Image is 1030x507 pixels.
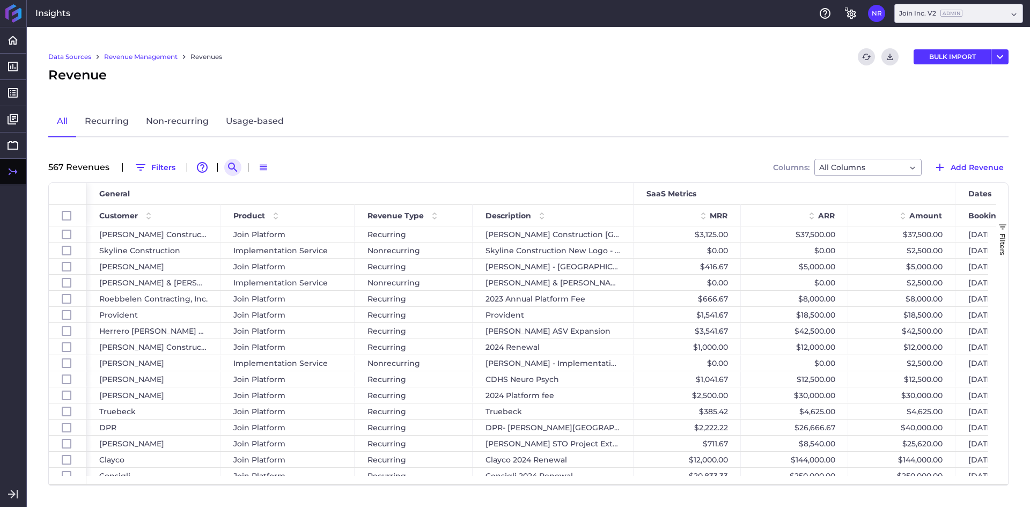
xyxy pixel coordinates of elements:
div: Press SPACE to select this row. [49,452,86,468]
div: Recurring [355,226,473,242]
div: Press SPACE to select this row. [49,387,86,403]
div: $2,222.22 [634,420,741,435]
div: $0.00 [634,275,741,290]
a: Non-recurring [137,106,217,137]
div: $3,125.00 [634,226,741,242]
div: [PERSON_NAME] - Implementation [473,355,634,371]
div: CDHS Neuro Psych [473,371,634,387]
div: [PERSON_NAME] ASV Expansion [473,323,634,339]
span: Filters [998,233,1007,255]
div: $2,500.00 [848,355,955,371]
span: Roebbelen Contracting, Inc. [99,291,208,306]
span: Skyline Construction [99,243,180,258]
span: Add Revenue [951,161,1004,173]
div: Recurring [355,323,473,339]
div: Consigli 2024 Renewal [473,468,634,483]
div: Join Inc. V2 [899,9,962,18]
button: BULK IMPORT [914,49,991,64]
div: $26,666.67 [741,420,848,435]
span: SaaS Metrics [646,189,696,199]
span: Truebeck [99,404,136,419]
div: $12,500.00 [848,371,955,387]
div: $0.00 [634,243,741,258]
span: Join Platform [233,259,285,274]
div: Dropdown select [814,159,922,176]
span: Join Platform [233,307,285,322]
div: Recurring [355,387,473,403]
div: $4,625.00 [741,403,848,419]
span: Join Platform [233,227,285,242]
div: Dropdown select [894,4,1023,23]
span: Implementation Service [233,356,328,371]
span: Join Platform [233,291,285,306]
span: Join Platform [233,340,285,355]
span: [PERSON_NAME] Construction [99,227,208,242]
div: Press SPACE to select this row. [49,307,86,323]
div: Provident [473,307,634,322]
div: $4,625.00 [848,403,955,419]
div: Press SPACE to select this row. [49,468,86,484]
div: Press SPACE to select this row. [49,420,86,436]
a: All [48,106,76,137]
div: $30,000.00 [848,387,955,403]
div: [PERSON_NAME] & [PERSON_NAME] Implementation [473,275,634,290]
div: Press SPACE to select this row. [49,259,86,275]
div: $1,541.67 [634,307,741,322]
span: Join Platform [233,388,285,403]
div: 2024 Renewal [473,339,634,355]
div: 567 Revenue s [48,163,116,172]
div: $40,000.00 [848,420,955,435]
div: $8,540.00 [741,436,848,451]
span: Join Platform [233,452,285,467]
div: Nonrecurring [355,275,473,290]
div: $18,500.00 [741,307,848,322]
button: Help [816,5,834,22]
div: 2023 Annual Platform Fee [473,291,634,306]
span: Join Platform [233,372,285,387]
div: $18,500.00 [848,307,955,322]
span: Booking Date [968,211,1022,221]
a: Data Sources [48,52,91,62]
div: Press SPACE to select this row. [49,355,86,371]
ins: Admin [940,10,962,17]
div: $12,000.00 [634,452,741,467]
div: $144,000.00 [848,452,955,467]
div: $37,500.00 [741,226,848,242]
span: [PERSON_NAME] [99,388,164,403]
div: $416.67 [634,259,741,274]
span: Join Platform [233,404,285,419]
span: Revenue Type [367,211,424,221]
div: Press SPACE to select this row. [49,339,86,355]
div: Clayco 2024 Renewal [473,452,634,467]
div: $385.42 [634,403,741,419]
span: Herrero [PERSON_NAME] Webcor, JV [99,324,208,339]
span: Provident [99,307,138,322]
button: User Menu [991,49,1009,64]
div: Truebeck [473,403,634,419]
span: Clayco [99,452,124,467]
div: Press SPACE to select this row. [49,275,86,291]
span: [PERSON_NAME] & [PERSON_NAME] [99,275,208,290]
div: [PERSON_NAME] - [GEOGRAPHIC_DATA][PERSON_NAME] [473,259,634,274]
span: Amount [909,211,942,221]
span: Implementation Service [233,243,328,258]
div: $144,000.00 [741,452,848,467]
div: Recurring [355,307,473,322]
a: Usage-based [217,106,292,137]
div: Press SPACE to select this row. [49,403,86,420]
span: Join Platform [233,420,285,435]
div: Recurring [355,420,473,435]
div: Skyline Construction New Logo - Implementation Fee [473,243,634,258]
div: [PERSON_NAME] Construction [GEOGRAPHIC_DATA] - [DATE] [473,226,634,242]
div: $1,000.00 [634,339,741,355]
div: 2024 Platform fee [473,387,634,403]
div: Recurring [355,339,473,355]
div: Press SPACE to select this row. [49,291,86,307]
div: $8,000.00 [741,291,848,306]
button: Add Revenue [929,159,1009,176]
span: Product [233,211,265,221]
div: $3,541.67 [634,323,741,339]
span: ARR [818,211,835,221]
span: Join Platform [233,436,285,451]
div: Recurring [355,452,473,467]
